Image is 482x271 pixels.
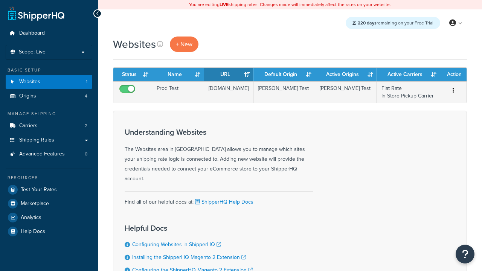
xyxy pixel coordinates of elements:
[6,133,92,147] a: Shipping Rules
[85,123,87,129] span: 2
[19,93,36,99] span: Origins
[21,228,45,235] span: Help Docs
[176,40,192,49] span: + New
[132,253,246,261] a: Installing the ShipperHQ Magento 2 Extension
[6,147,92,161] a: Advanced Features 0
[204,68,253,81] th: URL: activate to sort column ascending
[440,68,467,81] th: Action
[152,68,204,81] th: Name: activate to sort column ascending
[377,81,440,103] td: Flat Rate In Store Pickup Carrier
[6,183,92,196] a: Test Your Rates
[152,81,204,103] td: Prod Test
[19,151,65,157] span: Advanced Features
[6,147,92,161] li: Advanced Features
[21,215,41,221] span: Analytics
[6,26,92,40] a: Dashboard
[19,137,54,143] span: Shipping Rules
[220,1,229,8] b: LIVE
[170,37,198,52] a: + New
[19,79,40,85] span: Websites
[253,68,315,81] th: Default Origin: activate to sort column ascending
[19,123,38,129] span: Carriers
[19,49,46,55] span: Scope: Live
[85,151,87,157] span: 0
[19,30,45,37] span: Dashboard
[6,211,92,224] a: Analytics
[86,79,87,85] span: 1
[315,81,377,103] td: [PERSON_NAME] Test
[125,128,313,184] div: The Websites area in [GEOGRAPHIC_DATA] allows you to manage which sites your shipping rate logic ...
[194,198,253,206] a: ShipperHQ Help Docs
[346,17,440,29] div: remaining on your Free Trial
[6,67,92,73] div: Basic Setup
[21,201,49,207] span: Marketplace
[6,75,92,89] li: Websites
[6,197,92,210] a: Marketplace
[8,6,64,21] a: ShipperHQ Home
[113,68,152,81] th: Status: activate to sort column ascending
[358,20,377,26] strong: 220 days
[6,75,92,89] a: Websites 1
[204,81,253,103] td: [DOMAIN_NAME]
[6,119,92,133] li: Carriers
[125,128,313,136] h3: Understanding Websites
[6,89,92,103] li: Origins
[456,245,474,263] button: Open Resource Center
[125,191,313,207] div: Find all of our helpful docs at:
[377,68,440,81] th: Active Carriers: activate to sort column ascending
[6,111,92,117] div: Manage Shipping
[253,81,315,103] td: [PERSON_NAME] Test
[85,93,87,99] span: 4
[6,119,92,133] a: Carriers 2
[21,187,57,193] span: Test Your Rates
[113,37,156,52] h1: Websites
[6,175,92,181] div: Resources
[132,241,221,248] a: Configuring Websites in ShipperHQ
[6,89,92,103] a: Origins 4
[6,225,92,238] a: Help Docs
[125,224,260,232] h3: Helpful Docs
[315,68,377,81] th: Active Origins: activate to sort column ascending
